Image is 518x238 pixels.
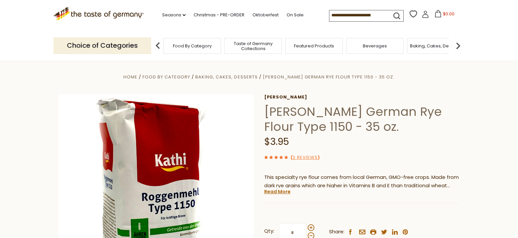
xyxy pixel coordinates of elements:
img: next arrow [451,39,465,52]
a: Food By Category [173,43,212,48]
h1: [PERSON_NAME] German Rye Flour Type 1150 - 35 oz. [264,104,460,134]
a: Oktoberfest [252,11,279,19]
a: 2 Reviews [293,154,318,161]
span: $3.95 [264,135,289,148]
strong: Qty: [264,227,274,235]
a: On Sale [287,11,304,19]
span: $0.00 [443,11,454,17]
span: This specialty rye flour comes from local German, GMO-free crops. Made from dark rye grains which... [264,174,459,214]
span: ( ) [291,154,320,161]
a: Read More [264,188,291,195]
a: Beverages [363,43,387,48]
img: previous arrow [151,39,165,52]
button: $0.00 [430,10,459,20]
p: Choice of Categories [54,37,151,54]
a: Baking, Cakes, Desserts [410,43,462,48]
a: Home [123,74,137,80]
a: Seasons [162,11,186,19]
a: Taste of Germany Collections [226,41,280,51]
a: [PERSON_NAME] German Rye Flour Type 1150 - 35 oz. [263,74,395,80]
span: Share: [329,228,344,236]
a: Baking, Cakes, Desserts [195,74,257,80]
a: [PERSON_NAME] [264,94,460,100]
a: Christmas - PRE-ORDER [194,11,244,19]
a: Food By Category [142,74,190,80]
a: Featured Products [294,43,334,48]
